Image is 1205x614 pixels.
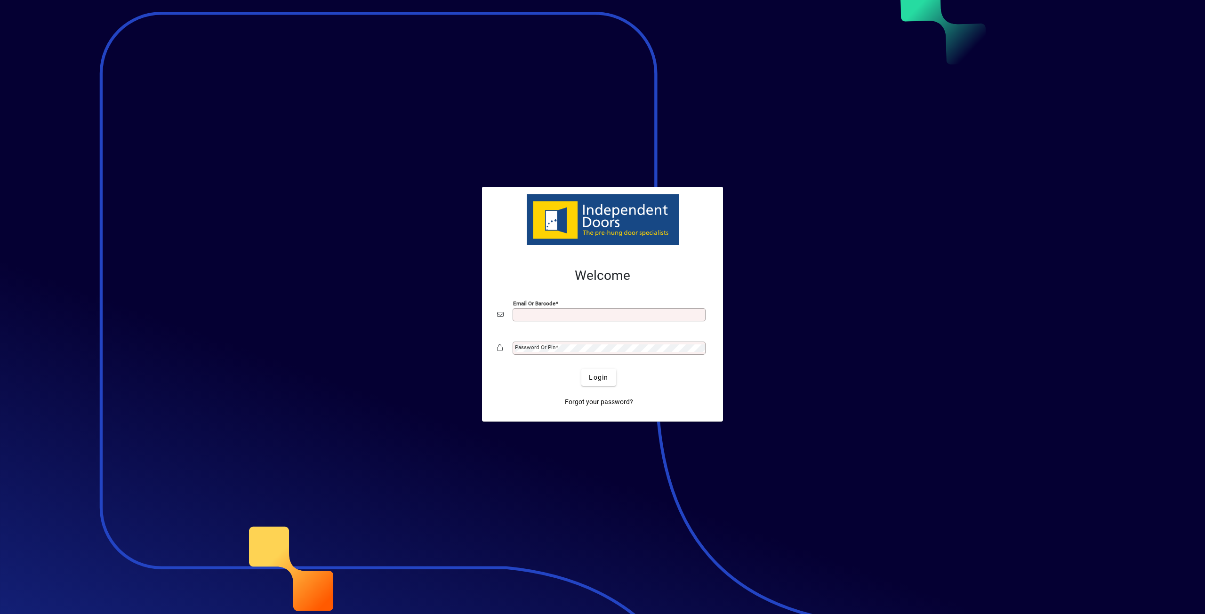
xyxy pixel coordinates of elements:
mat-label: Password or Pin [515,344,555,351]
mat-label: Email or Barcode [513,300,555,307]
a: Forgot your password? [561,393,637,410]
h2: Welcome [497,268,708,284]
button: Login [581,369,616,386]
span: Forgot your password? [565,397,633,407]
span: Login [589,373,608,383]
